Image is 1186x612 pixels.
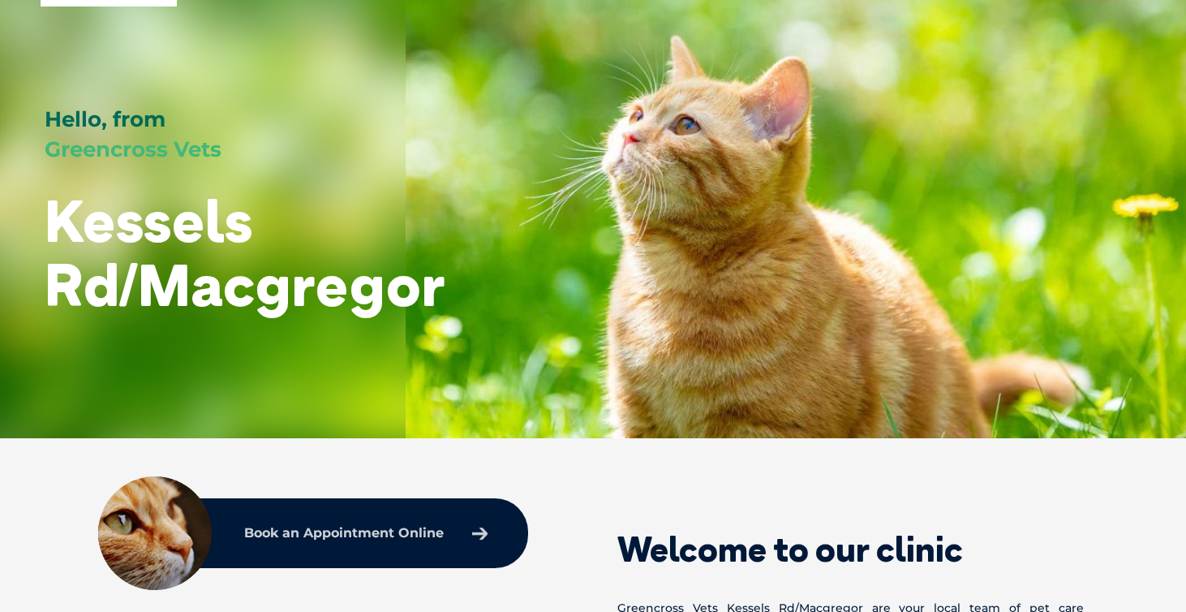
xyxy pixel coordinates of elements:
[45,136,221,162] span: Greencross Vets
[45,188,445,317] h1: Kessels Rd/Macgregor
[236,519,496,548] a: Book an Appointment Online
[244,527,444,540] p: Book an Appointment Online
[45,106,165,132] span: Hello, from
[617,532,1084,567] h2: Welcome to our clinic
